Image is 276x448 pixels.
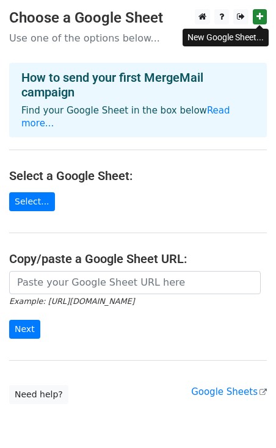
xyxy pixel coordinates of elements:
input: Paste your Google Sheet URL here [9,271,261,294]
a: Need help? [9,385,68,404]
h4: How to send your first MergeMail campaign [21,70,255,99]
input: Next [9,320,40,339]
h4: Copy/paste a Google Sheet URL: [9,251,267,266]
h3: Choose a Google Sheet [9,9,267,27]
a: Read more... [21,105,230,129]
a: Select... [9,192,55,211]
div: New Google Sheet... [183,29,269,46]
small: Example: [URL][DOMAIN_NAME] [9,297,134,306]
p: Use one of the options below... [9,32,267,45]
h4: Select a Google Sheet: [9,168,267,183]
iframe: Chat Widget [215,389,276,448]
p: Find your Google Sheet in the box below [21,104,255,130]
a: Google Sheets [191,386,267,397]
